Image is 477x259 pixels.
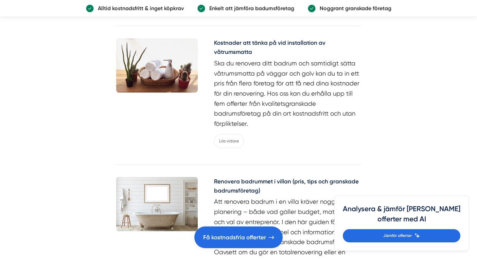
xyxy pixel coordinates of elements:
a: Renovera badrummet i villan (pris, tips och granskade badrumsföretag) [214,177,361,197]
a: Jämför offerter [343,229,460,242]
img: Renovera badrummet i villan (pris, tips och granskade badrumsföretag) [116,177,198,231]
p: Alltid kostnadsfritt & inget köpkrav [94,4,184,13]
p: Enkelt att jämföra badumsföretag [205,4,294,13]
h4: Analysera & jämför [PERSON_NAME] offerter med AI [343,204,460,229]
img: Kostnader att tänka på vid installation av våtrumsmatta [116,38,198,93]
span: Jämför offerter [383,233,412,239]
a: Läs vidare [214,134,244,148]
a: Kostnader att tänka på vid installation av våtrumsmatta [214,38,361,58]
a: Få kostnadsfria offerter [194,226,283,248]
p: Noggrant granskade företag [316,4,391,13]
p: Ska du renovera ditt badrum och samtidigt sätta våtrumsmatta på väggar och golv kan du ta in ett ... [214,58,361,129]
span: Få kostnadsfria offerter [203,233,266,242]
